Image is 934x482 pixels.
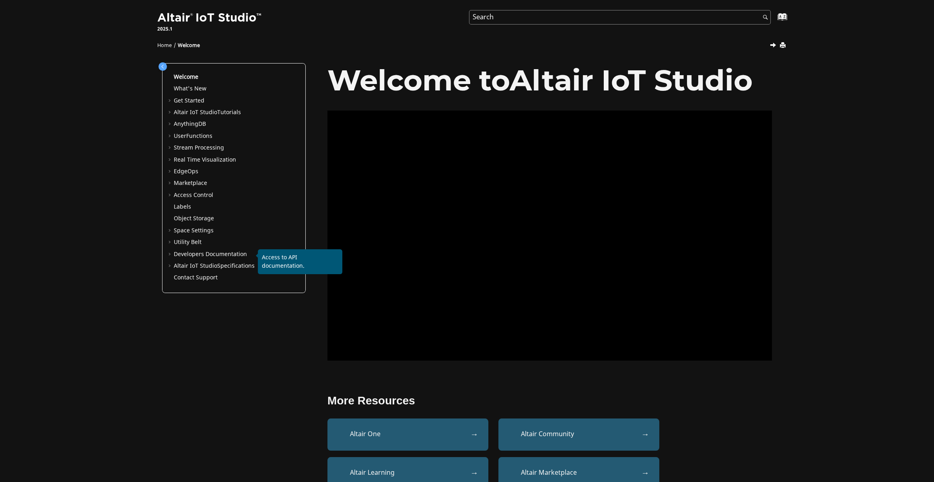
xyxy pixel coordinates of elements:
a: Stream Processing [174,144,224,152]
ul: Table of Contents [167,73,300,282]
span: Expand EdgeOps [167,168,174,176]
a: Altair IoT StudioSpecifications [174,262,255,270]
span: Expand UserFunctions [167,132,174,140]
a: Utility Belt [174,238,202,246]
a: Marketplace [174,179,207,187]
a: Go to index terms page [765,16,783,25]
img: Altair IoT Studio [157,12,263,25]
span: Expand Developers Documentation [167,250,174,258]
p: Access to API documentation. [262,253,338,270]
button: Print this page [780,40,787,51]
a: Home [157,42,172,49]
button: Search [752,10,775,26]
a: Real Time Visualization [174,156,236,164]
a: Space Settings [174,226,214,235]
span: Expand Space Settings [167,227,174,235]
a: Developers Documentation [174,250,247,258]
span: Expand Utility Belt [167,238,174,246]
a: Object Storage [174,214,214,223]
a: Get Started [174,96,204,105]
a: Altair IoT StudioTutorials [174,108,241,117]
span: Expand Get Started [167,97,174,105]
a: EdgeOps [174,167,198,176]
a: Welcome [174,73,198,81]
span: Altair IoT Studio [174,108,217,117]
span: Expand Real Time Visualization [167,156,174,164]
span: Altair IoT Studio [174,262,217,270]
a: Next topic: What's New [771,41,777,51]
span: Expand Altair IoT StudioSpecifications [167,262,174,270]
h1: Welcome to [327,64,772,96]
span: Expand Access Control [167,191,174,199]
span: Expand Stream Processing [167,144,174,152]
a: Contact Support [174,273,218,282]
input: Search query [469,10,771,25]
button: Toggle publishing table of content [158,62,167,71]
span: Expand Marketplace [167,179,174,187]
span: Expand Altair IoT StudioTutorials [167,109,174,117]
a: What's New [174,84,206,93]
a: Labels [174,203,191,211]
a: Access Control [174,191,213,199]
a: AnythingDB [174,120,206,128]
p: More Resources [327,394,772,407]
span: Expand AnythingDB [167,120,174,128]
a: UserFunctions [174,132,212,140]
span: Altair IoT Studio [510,62,753,98]
a: Altair Community [498,418,659,451]
nav: Tools [145,35,789,53]
p: 2025.1 [157,25,263,33]
span: Functions [186,132,212,140]
a: Welcome [178,42,200,49]
a: Altair One [327,418,488,451]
